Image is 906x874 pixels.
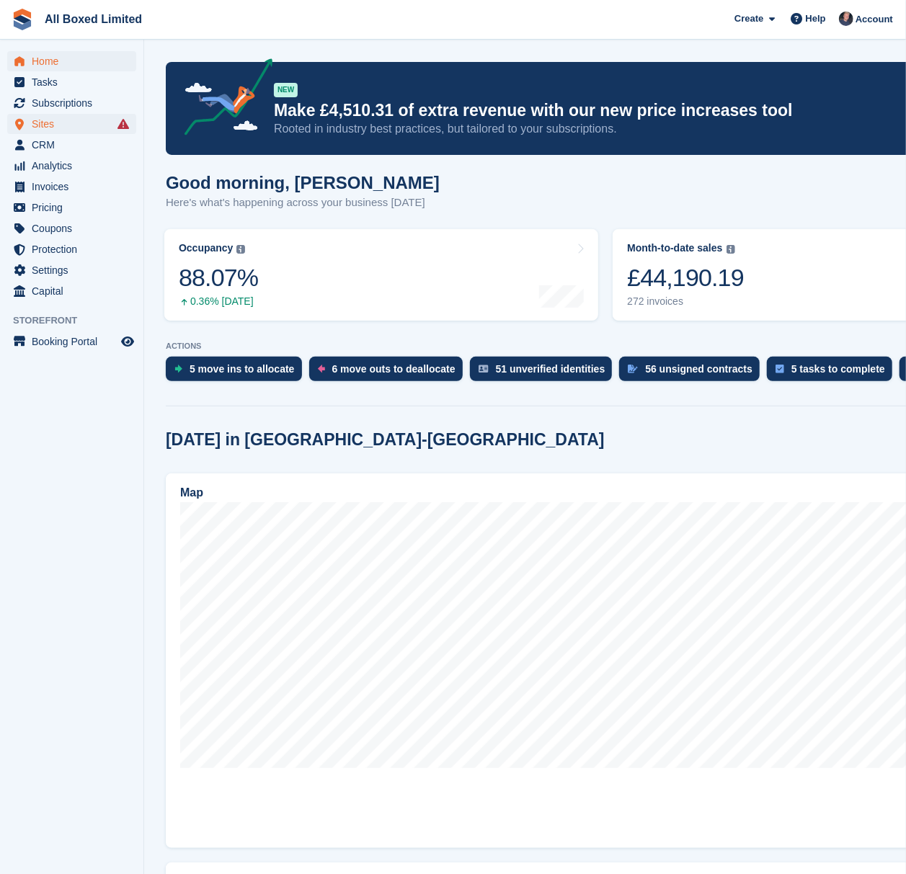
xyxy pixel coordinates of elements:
[791,363,885,375] div: 5 tasks to complete
[172,58,273,141] img: price-adjustments-announcement-icon-8257ccfd72463d97f412b2fc003d46551f7dbcb40ab6d574587a9cd5c0d94...
[7,281,136,301] a: menu
[767,357,900,388] a: 5 tasks to complete
[32,93,118,113] span: Subscriptions
[32,135,118,155] span: CRM
[32,114,118,134] span: Sites
[166,430,605,450] h2: [DATE] in [GEOGRAPHIC_DATA]-[GEOGRAPHIC_DATA]
[119,333,136,350] a: Preview store
[619,357,767,388] a: 56 unsigned contracts
[32,218,118,238] span: Coupons
[309,357,470,388] a: 6 move outs to deallocate
[13,313,143,328] span: Storefront
[7,331,136,352] a: menu
[179,263,258,293] div: 88.07%
[839,12,853,26] img: Dan Goss
[496,363,605,375] div: 51 unverified identities
[7,51,136,71] a: menu
[179,295,258,308] div: 0.36% [DATE]
[856,12,893,27] span: Account
[236,245,245,254] img: icon-info-grey-7440780725fd019a000dd9b08b2336e03edf1995a4989e88bcd33f0948082b44.svg
[117,118,129,130] i: Smart entry sync failures have occurred
[179,242,233,254] div: Occupancy
[39,7,148,31] a: All Boxed Limited
[32,51,118,71] span: Home
[628,365,638,373] img: contract_signature_icon-13c848040528278c33f63329250d36e43548de30e8caae1d1a13099fd9432cc5.svg
[32,260,118,280] span: Settings
[645,363,752,375] div: 56 unsigned contracts
[734,12,763,26] span: Create
[627,295,744,308] div: 272 invoices
[174,365,182,373] img: move_ins_to_allocate_icon-fdf77a2bb77ea45bf5b3d319d69a93e2d87916cf1d5bf7949dd705db3b84f3ca.svg
[806,12,826,26] span: Help
[332,363,456,375] div: 6 move outs to deallocate
[32,156,118,176] span: Analytics
[727,245,735,254] img: icon-info-grey-7440780725fd019a000dd9b08b2336e03edf1995a4989e88bcd33f0948082b44.svg
[274,83,298,97] div: NEW
[7,218,136,238] a: menu
[32,177,118,197] span: Invoices
[32,239,118,259] span: Protection
[776,365,784,373] img: task-75834270c22a3079a89374b754ae025e5fb1db73e45f91037f5363f120a921f8.svg
[470,357,620,388] a: 51 unverified identities
[7,197,136,218] a: menu
[164,229,598,321] a: Occupancy 88.07% 0.36% [DATE]
[318,365,325,373] img: move_outs_to_deallocate_icon-f764333ba52eb49d3ac5e1228854f67142a1ed5810a6f6cc68b1a99e826820c5.svg
[32,331,118,352] span: Booking Portal
[166,195,440,211] p: Here's what's happening across your business [DATE]
[7,260,136,280] a: menu
[479,365,489,373] img: verify_identity-adf6edd0f0f0b5bbfe63781bf79b02c33cf7c696d77639b501bdc392416b5a36.svg
[166,173,440,192] h1: Good morning, [PERSON_NAME]
[7,93,136,113] a: menu
[7,72,136,92] a: menu
[32,72,118,92] span: Tasks
[627,263,744,293] div: £44,190.19
[32,281,118,301] span: Capital
[190,363,295,375] div: 5 move ins to allocate
[7,114,136,134] a: menu
[7,135,136,155] a: menu
[7,239,136,259] a: menu
[180,486,203,499] h2: Map
[627,242,722,254] div: Month-to-date sales
[7,156,136,176] a: menu
[166,357,309,388] a: 5 move ins to allocate
[7,177,136,197] a: menu
[32,197,118,218] span: Pricing
[12,9,33,30] img: stora-icon-8386f47178a22dfd0bd8f6a31ec36ba5ce8667c1dd55bd0f319d3a0aa187defe.svg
